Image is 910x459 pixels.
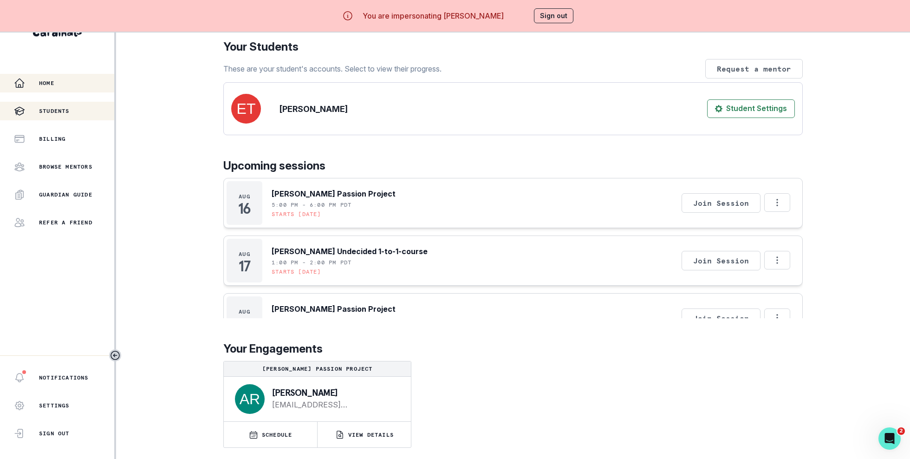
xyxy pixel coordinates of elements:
[272,399,396,410] a: [EMAIL_ADDRESS][DOMAIN_NAME]
[764,251,790,269] button: Options
[682,308,760,328] button: Join Session
[39,191,92,198] p: Guardian Guide
[239,308,250,315] p: Aug
[39,107,70,115] p: Students
[279,103,348,115] p: [PERSON_NAME]
[705,59,803,79] button: Request a mentor
[262,431,292,439] p: SCHEDULE
[272,268,321,275] p: Starts [DATE]
[39,402,70,409] p: Settings
[39,163,92,170] p: Browse Mentors
[231,94,261,124] img: svg
[223,341,803,357] p: Your Engagements
[878,427,901,450] iframe: Intercom live chat
[272,388,396,397] p: [PERSON_NAME]
[272,303,396,315] p: [PERSON_NAME] Passion Project
[39,135,65,143] p: Billing
[239,193,250,200] p: Aug
[223,157,803,174] p: Upcoming sessions
[239,250,250,258] p: Aug
[318,422,411,447] button: VIEW DETAILS
[235,384,265,414] img: svg
[534,8,573,23] button: Sign out
[272,188,396,199] p: [PERSON_NAME] Passion Project
[223,39,803,55] p: Your Students
[239,262,250,271] p: 17
[272,201,351,209] p: 5:00 PM - 6:00 PM PDT
[764,308,790,327] button: Options
[39,430,70,437] p: Sign Out
[272,246,428,257] p: [PERSON_NAME] Undecided 1-to-1-course
[227,365,407,373] p: [PERSON_NAME] Passion Project
[39,219,92,226] p: Refer a friend
[272,259,351,266] p: 1:00 PM - 2:00 PM PDT
[272,210,321,218] p: Starts [DATE]
[39,79,54,87] p: Home
[224,422,317,447] button: SCHEDULE
[109,349,121,361] button: Toggle sidebar
[272,316,351,324] p: 4:30 PM - 5:30 PM PDT
[897,427,905,435] span: 2
[363,10,504,21] p: You are impersonating [PERSON_NAME]
[682,193,760,213] button: Join Session
[707,99,795,118] button: Student Settings
[238,204,251,213] p: 16
[348,431,394,439] p: VIEW DETAILS
[682,251,760,270] button: Join Session
[764,193,790,212] button: Options
[39,374,89,381] p: Notifications
[223,63,442,74] p: These are your student's accounts. Select to view their progress.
